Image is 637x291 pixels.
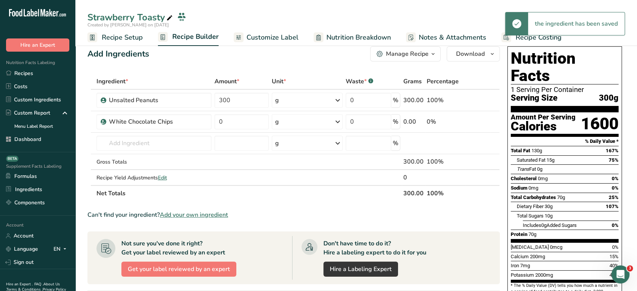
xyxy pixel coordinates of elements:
span: Created by [PERSON_NAME] on [DATE] [87,22,169,28]
div: 0.00 [403,117,424,126]
span: Includes Added Sugars [523,222,577,228]
span: Total Fat [511,148,530,153]
span: Notes & Attachments [419,32,486,43]
div: Unsalted Peanuts [109,96,203,105]
div: Waste [346,77,373,86]
div: 1 Serving Per Container [511,86,619,93]
span: 15g [547,157,554,163]
div: EN [54,245,69,254]
div: g [275,117,279,126]
a: Hire a Labeling Expert [323,262,398,277]
span: 45% [609,272,619,278]
span: Fat [517,166,536,172]
span: Calcium [511,254,529,259]
div: g [275,96,279,105]
span: 75% [609,157,619,163]
a: Nutrition Breakdown [314,29,391,46]
span: 70g [557,195,565,200]
span: 15% [609,254,619,259]
iframe: Intercom live chat [611,265,629,283]
span: Recipe Builder [172,32,219,42]
a: Notes & Attachments [406,29,486,46]
div: BETA [6,156,18,162]
div: Add Ingredients [87,48,149,60]
span: Edit [158,174,167,181]
span: 300g [599,93,619,103]
span: Cholesterol [511,176,537,181]
div: 0% [427,117,464,126]
span: Saturated Fat [517,157,545,163]
span: Dietary Fiber [517,204,544,209]
span: 0% [612,176,619,181]
span: 130g [531,148,542,153]
span: 0% [612,244,619,250]
th: 300.00 [402,185,425,201]
span: 2000mg [535,272,553,278]
div: 0 [403,173,424,182]
div: Calories [511,121,576,132]
span: 70g [528,231,536,237]
span: Serving Size [511,93,557,103]
span: Recipe Setup [102,32,143,43]
th: 100% [425,185,465,201]
button: Manage Recipe [370,46,441,61]
div: the ingredient has been saved [528,12,625,35]
a: Recipe Setup [87,29,143,46]
span: Get your label reviewed by an expert [128,265,230,274]
span: 40% [609,263,619,268]
span: [MEDICAL_DATA] [511,244,549,250]
div: 300.00 [403,157,424,166]
div: 300.00 [403,96,424,105]
span: Add your own ingredient [160,210,228,219]
div: Not sure you've done it right? Get your label reviewed by an expert [121,239,225,257]
span: Protein [511,231,527,237]
span: Nutrition Breakdown [326,32,391,43]
span: 0% [612,222,619,228]
span: Potassium [511,272,534,278]
a: Recipe Builder [158,28,219,46]
span: 0mcg [550,244,562,250]
input: Add Ingredient [96,136,212,151]
th: Net Totals [95,185,402,201]
span: 7mg [520,263,530,268]
div: White Chocolate Chips [109,117,203,126]
span: Total Carbohydrates [511,195,556,200]
a: Hire an Expert . [6,282,33,287]
button: Hire an Expert [6,38,69,52]
span: Percentage [427,77,459,86]
div: 100% [427,157,464,166]
span: Grams [403,77,422,86]
div: Amount Per Serving [511,114,576,121]
span: Recipe Costing [516,32,562,43]
div: Don't have time to do it? Hire a labeling expert to do it for you [323,239,426,257]
section: % Daily Value * [511,137,619,146]
span: 30g [545,204,553,209]
span: Iron [511,263,519,268]
span: 25% [609,195,619,200]
i: Trans [517,166,529,172]
span: 0% [612,185,619,191]
button: Download [447,46,500,61]
span: Customize Label [247,32,299,43]
div: Custom Report [6,109,50,117]
span: 0g [541,222,547,228]
span: 3 [627,265,633,271]
div: Strawberry Toasty [87,11,174,24]
span: Amount [214,77,239,86]
a: Language [6,242,38,256]
span: 200mg [530,254,545,259]
div: Manage Recipe [386,49,429,58]
span: 0g [537,166,542,172]
span: 0mg [528,185,538,191]
span: Ingredient [96,77,128,86]
div: Gross Totals [96,158,212,166]
div: Recipe Yield Adjustments [96,174,212,182]
div: g [275,139,279,148]
span: 0mg [538,176,548,181]
span: 10g [545,213,553,219]
span: Download [456,49,485,58]
div: Can't find your ingredient? [87,210,500,219]
span: Sodium [511,185,527,191]
a: FAQ . [34,282,43,287]
span: 167% [606,148,619,153]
